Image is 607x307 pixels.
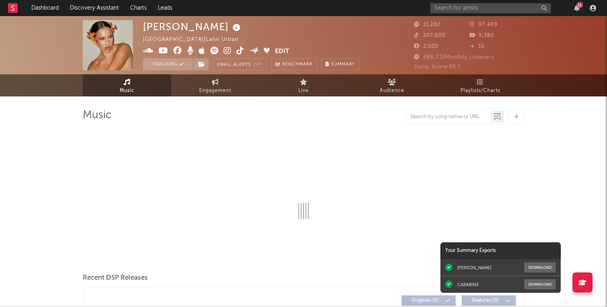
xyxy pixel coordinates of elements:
[467,298,504,303] span: Features ( 0 )
[457,282,479,287] div: CARABIN3
[469,22,498,27] span: 87,409
[462,295,516,306] button: Features(0)
[348,74,436,96] a: Audience
[414,44,438,49] span: 2,500
[298,86,309,96] span: Live
[282,60,313,70] span: Benchmark
[83,273,148,283] span: Recent DSP Releases
[414,64,461,70] span: Jump Score: 95.7
[440,242,561,259] div: Your Summary Exports
[401,295,456,306] button: Originals(0)
[171,74,259,96] a: Engagement
[457,265,491,270] div: [PERSON_NAME]
[120,86,134,96] span: Music
[406,114,491,120] input: Search by song name or URL
[253,63,263,67] em: Off
[83,74,171,96] a: Music
[524,279,556,289] button: Download
[143,20,242,33] div: [PERSON_NAME]
[199,86,231,96] span: Engagement
[143,35,248,45] div: [GEOGRAPHIC_DATA] | Latin Urban
[143,58,193,70] button: Tracking
[407,298,444,303] span: Originals ( 0 )
[275,47,289,57] button: Edit
[524,262,556,272] button: Download
[576,2,583,8] div: 11
[414,55,494,60] span: 486,733 Monthly Listeners
[259,74,348,96] a: Live
[430,3,551,13] input: Search for artists
[436,74,524,96] a: Playlists/Charts
[460,86,500,96] span: Playlists/Charts
[414,22,440,27] span: 11,282
[271,58,317,70] a: Benchmark
[469,33,494,38] span: 9,380
[321,58,359,70] button: Summary
[380,86,404,96] span: Audience
[331,62,355,67] span: Summary
[414,33,446,38] span: 207,600
[469,44,485,49] span: 15
[213,58,267,70] button: Email AlertsOff
[574,5,580,11] button: 11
